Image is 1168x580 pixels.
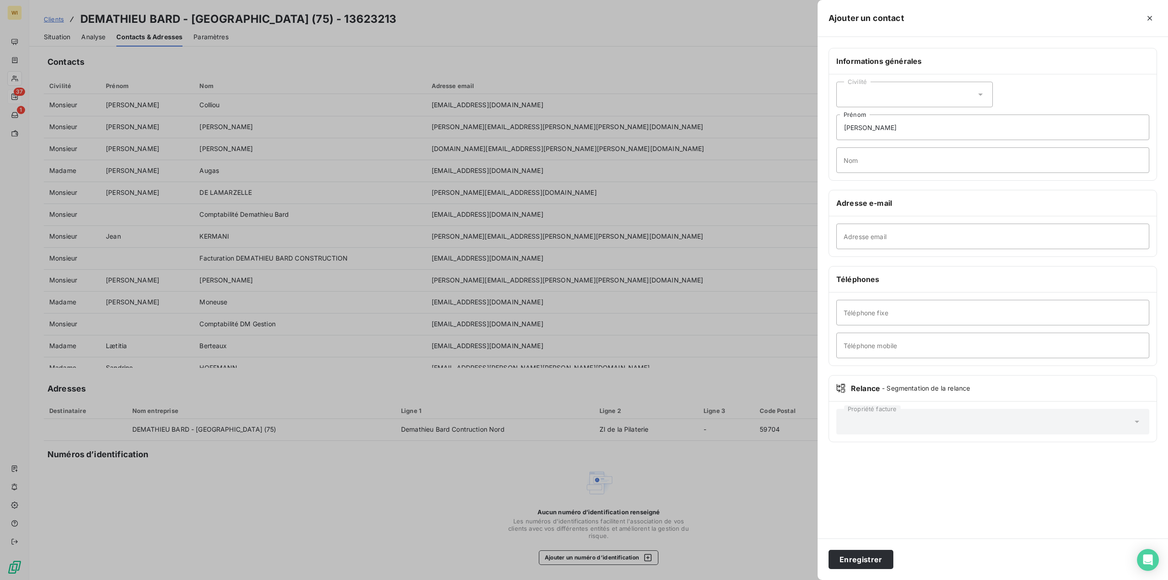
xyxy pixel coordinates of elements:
span: - Segmentation de la relance [882,384,970,393]
div: Relance [836,383,1149,394]
input: placeholder [836,224,1149,249]
input: placeholder [836,115,1149,140]
h6: Informations générales [836,56,1149,67]
input: placeholder [836,333,1149,358]
div: Open Intercom Messenger [1137,549,1159,571]
h6: Téléphones [836,274,1149,285]
h6: Adresse e-mail [836,198,1149,209]
h5: Ajouter un contact [829,12,904,25]
input: placeholder [836,147,1149,173]
button: Enregistrer [829,550,893,569]
input: placeholder [836,300,1149,325]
